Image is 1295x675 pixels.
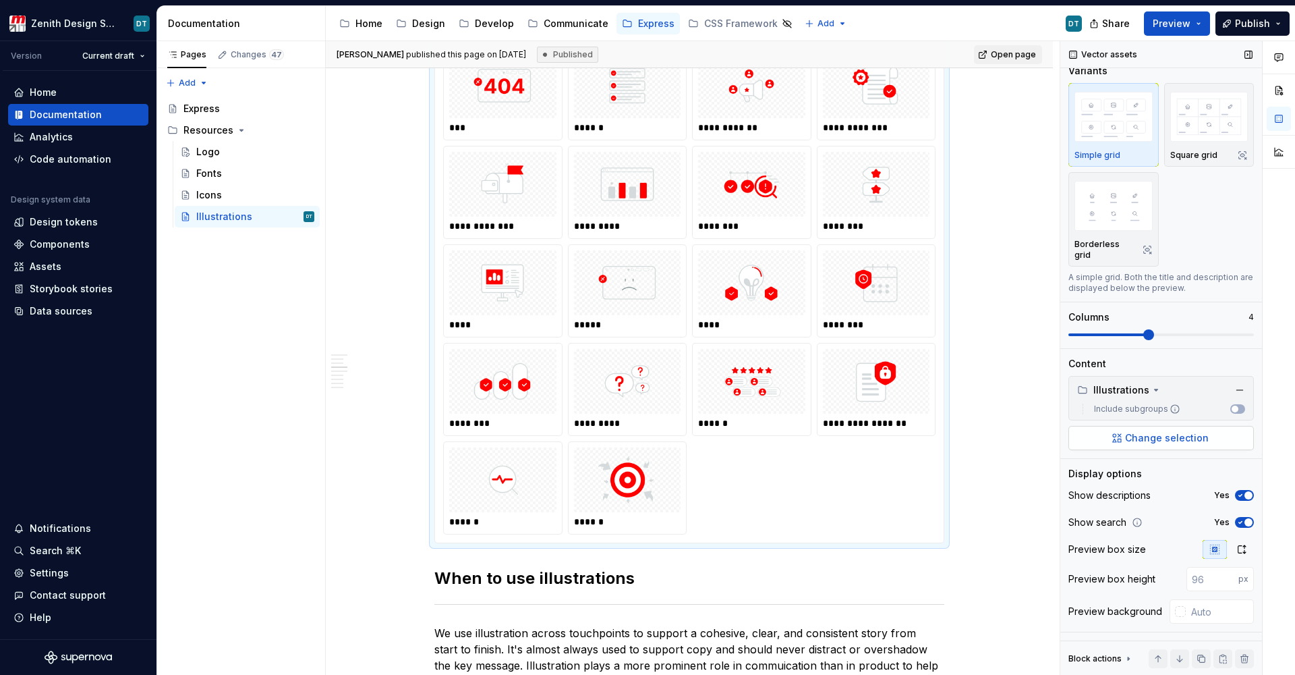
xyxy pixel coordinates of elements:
[1074,92,1153,141] img: placeholder
[3,9,154,38] button: Zenith Design SystemDT
[8,104,148,126] a: Documentation
[30,153,111,166] div: Code automation
[8,518,148,539] button: Notifications
[1068,653,1122,664] div: Block actions
[30,282,113,296] div: Storybook stories
[82,51,134,61] span: Current draft
[8,234,148,255] a: Components
[30,86,57,99] div: Home
[30,130,73,144] div: Analytics
[30,589,106,602] div: Contact support
[8,562,148,584] a: Settings
[8,126,148,148] a: Analytics
[475,17,514,30] div: Develop
[1068,543,1146,556] div: Preview box size
[167,49,206,60] div: Pages
[8,82,148,103] a: Home
[175,141,320,163] a: Logo
[1083,11,1139,36] button: Share
[162,98,320,119] a: Express
[1072,379,1250,401] div: Illustrations
[162,119,320,141] div: Resources
[196,167,222,180] div: Fonts
[175,163,320,184] a: Fonts
[522,13,614,34] a: Communicate
[1170,150,1217,161] p: Square grid
[30,238,90,251] div: Components
[8,585,148,606] button: Contact support
[30,304,92,318] div: Data sources
[1068,426,1254,450] button: Change selection
[1186,599,1254,624] input: Auto
[30,544,81,558] div: Search ⌘K
[1068,572,1155,586] div: Preview box height
[45,651,112,664] svg: Supernova Logo
[8,278,148,300] a: Storybook stories
[175,206,320,227] a: IllustrationsDT
[412,17,445,30] div: Design
[30,566,69,580] div: Settings
[1248,312,1254,323] p: 4
[334,10,798,37] div: Page tree
[175,184,320,206] a: Icons
[76,47,151,65] button: Current draft
[8,256,148,277] a: Assets
[1074,181,1153,230] img: placeholder
[8,607,148,628] button: Help
[30,215,98,229] div: Design tokens
[1144,11,1210,36] button: Preview
[162,98,320,227] div: Page tree
[1068,64,1107,78] div: Variants
[179,78,196,88] span: Add
[704,17,778,30] div: CSS Framework
[1068,649,1134,668] div: Block actions
[11,194,90,205] div: Design system data
[1125,431,1209,445] span: Change selection
[31,17,117,30] div: Zenith Design System
[1068,605,1162,618] div: Preview background
[1186,567,1238,591] input: 96
[30,611,51,624] div: Help
[1153,17,1190,30] span: Preview
[136,18,147,29] div: DT
[183,124,233,137] div: Resources
[196,188,222,202] div: Icons
[334,13,388,34] a: Home
[196,145,220,159] div: Logo
[11,51,42,61] div: Version
[1238,574,1248,585] p: px
[1102,17,1130,30] span: Share
[1214,517,1230,528] label: Yes
[30,522,91,535] div: Notifications
[1068,310,1110,324] div: Columns
[616,13,680,34] a: Express
[1215,11,1290,36] button: Publish
[1235,17,1270,30] span: Publish
[683,13,798,34] a: CSS Framework
[183,102,220,115] div: Express
[544,17,608,30] div: Communicate
[453,13,519,34] a: Develop
[1068,489,1151,502] div: Show descriptions
[974,45,1042,64] a: Open page
[8,148,148,170] a: Code automation
[1068,357,1106,371] div: Content
[817,18,834,29] span: Add
[337,49,404,59] span: [PERSON_NAME]
[1077,383,1149,397] div: Illustrations
[8,211,148,233] a: Design tokens
[1089,404,1180,414] label: Include subgroups
[1074,150,1120,161] p: Simple grid
[1170,92,1248,141] img: placeholder
[8,540,148,562] button: Search ⌘K
[196,210,252,223] div: Illustrations
[306,210,312,223] div: DT
[801,14,851,33] button: Add
[1068,272,1254,294] div: A simple grid. Both the title and description are displayed below the preview.
[355,17,382,30] div: Home
[1068,516,1126,529] div: Show search
[1068,172,1159,267] button: placeholderBorderless grid
[1074,239,1136,261] p: Borderless grid
[1164,83,1255,167] button: placeholderSquare grid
